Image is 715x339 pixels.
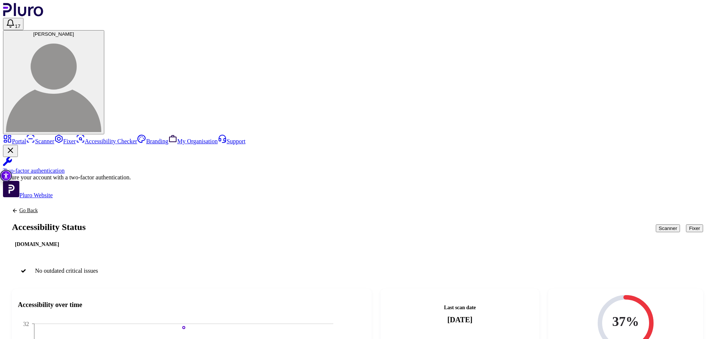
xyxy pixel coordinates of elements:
h2: Accessibility over time [18,300,366,309]
a: Two-factor authentication [3,157,712,174]
div: Two-factor authentication [3,167,712,174]
span: [PERSON_NAME] [33,31,74,37]
div: [DATE] [387,313,533,326]
text: 37% [612,314,639,329]
button: Fixer [686,224,703,232]
a: Fixer [54,138,76,144]
a: Branding [137,138,168,144]
button: [PERSON_NAME]Toby Mason [3,30,104,134]
span: 17 [15,23,20,29]
div: Last scan date [444,304,476,311]
a: Portal [3,138,26,144]
a: Open Pluro Website [3,192,53,198]
a: Scanner [26,138,54,144]
tspan: 32 [23,321,29,327]
button: Scanner [656,224,680,232]
a: Accessibility Checker [76,138,137,144]
div: [DOMAIN_NAME] [12,240,62,249]
a: My Organisation [168,138,218,144]
h1: Accessibility Status [12,223,86,231]
a: Support [218,138,246,144]
a: Logo [3,11,44,17]
div: No outdated critical issues [35,267,98,275]
aside: Sidebar menu [3,134,712,199]
a: Back to previous screen [12,208,86,214]
button: Open notifications, you have 17 new notifications [3,18,23,30]
button: Close Two-factor authentication notification [3,145,18,157]
div: Secure your account with a two-factor authentication. [3,174,712,181]
img: Toby Mason [6,37,101,132]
